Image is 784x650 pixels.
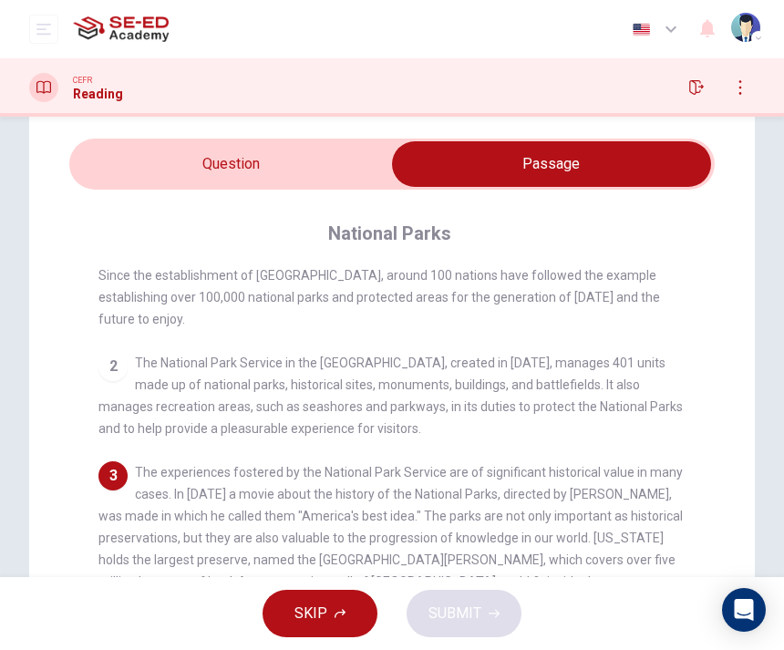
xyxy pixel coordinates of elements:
img: en [630,23,653,36]
img: Profile picture [731,13,760,42]
button: open mobile menu [29,15,58,44]
h1: Reading [73,87,123,101]
h4: National Parks [328,219,451,248]
div: 3 [98,461,128,490]
span: The National Park Service in the [GEOGRAPHIC_DATA], created in [DATE], manages 401 units made up ... [98,356,683,436]
span: The experiences fostered by the National Park Service are of significant historical value in many... [98,465,683,633]
div: Open Intercom Messenger [722,588,766,632]
span: SKIP [294,601,327,626]
button: SKIP [263,590,377,637]
div: 2 [98,352,128,381]
img: SE-ED Academy logo [73,11,169,47]
span: CEFR [73,74,92,87]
